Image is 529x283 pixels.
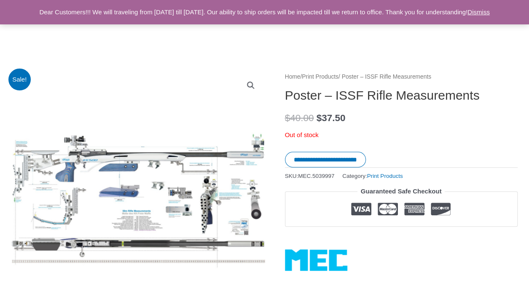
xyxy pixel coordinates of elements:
[285,249,347,271] a: MEC
[285,233,518,243] iframe: Customer reviews powered by Trustpilot
[285,74,301,80] a: Home
[357,185,445,197] legend: Guaranteed Safe Checkout
[317,113,322,123] span: $
[317,113,346,123] bdi: 37.50
[285,113,290,123] span: $
[367,173,403,179] a: Print Products
[302,74,338,80] a: Print Products
[285,171,335,181] span: SKU:
[298,173,334,179] span: MEC.5039997
[285,88,518,103] h1: Poster – ISSF Rifle Measurements
[467,8,490,16] a: Dismiss
[342,171,403,181] span: Category:
[243,78,258,93] a: View full-screen image gallery
[285,113,314,123] bdi: 40.00
[285,129,518,141] p: Out of stock
[285,71,518,82] nav: Breadcrumb
[8,69,31,91] span: Sale!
